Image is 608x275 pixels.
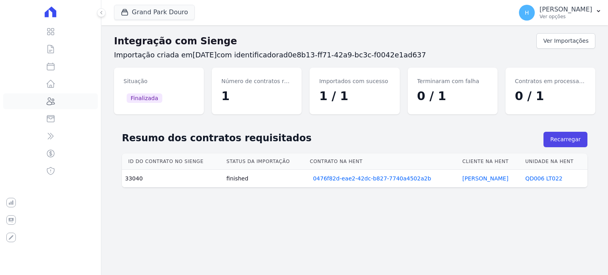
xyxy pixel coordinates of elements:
[307,154,459,170] th: Contrato na Hent
[114,50,595,60] h3: Importação criada em com identificador
[459,154,522,170] th: Cliente na Hent
[515,77,586,85] dt: Contratos em processamento
[223,154,307,170] th: Status da importação
[114,5,195,20] button: Grand Park Douro
[417,87,488,105] dd: 0 / 1
[193,51,217,59] span: [DATE]
[279,51,426,59] span: ad0e8b13-ff71-42a9-bc3c-f0042e1ad637
[122,154,223,170] th: Id do contrato no Sienge
[513,2,608,24] button: H [PERSON_NAME] Ver opções
[462,175,508,182] a: [PERSON_NAME]
[417,77,488,85] dt: Terminaram com falha
[122,170,223,188] td: 33040
[319,87,390,105] dd: 1 / 1
[536,33,595,49] a: Ver Importações
[525,10,529,15] span: H
[319,77,390,85] dt: Importados com sucesso
[522,154,587,170] th: Unidade na Hent
[540,13,592,20] p: Ver opções
[114,34,536,48] h2: Integração com Sienge
[543,132,587,147] button: Recarregar
[525,175,562,182] a: QD006 LT022
[127,93,162,103] span: Finalizada
[221,77,292,85] dt: Número de contratos requisitados
[223,170,307,188] td: finished
[515,87,586,105] dd: 0 / 1
[123,77,194,85] dt: Situação
[221,87,292,105] dd: 1
[313,174,431,182] a: 0476f82d-eae2-42dc-b827-7740a4502a2b
[122,131,543,145] h2: Resumo dos contratos requisitados
[540,6,592,13] p: [PERSON_NAME]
